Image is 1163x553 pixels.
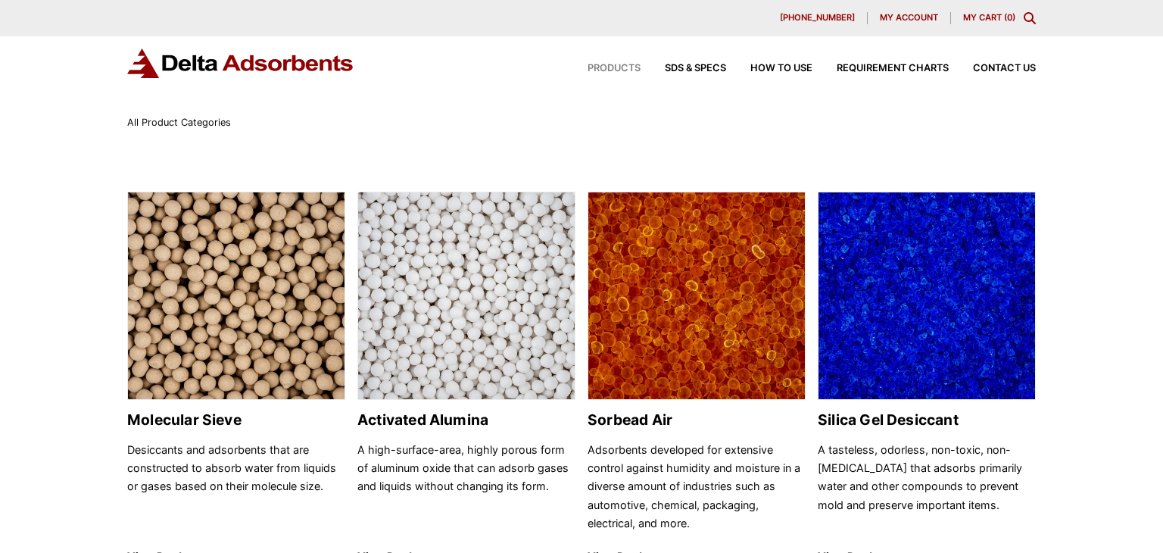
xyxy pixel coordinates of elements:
a: My account [868,12,951,24]
span: SDS & SPECS [665,64,726,73]
a: Products [563,64,641,73]
span: How to Use [750,64,812,73]
a: My Cart (0) [963,12,1015,23]
span: 0 [1007,12,1012,23]
a: Requirement Charts [812,64,949,73]
span: All Product Categories [127,117,231,128]
p: Adsorbents developed for extensive control against humidity and moisture in a diverse amount of i... [588,441,806,533]
p: A tasteless, odorless, non-toxic, non-[MEDICAL_DATA] that adsorbs primarily water and other compo... [818,441,1036,533]
h2: Silica Gel Desiccant [818,411,1036,429]
a: SDS & SPECS [641,64,726,73]
img: Molecular Sieve [128,192,345,401]
span: Products [588,64,641,73]
div: Toggle Modal Content [1024,12,1036,24]
span: My account [880,14,938,22]
a: How to Use [726,64,812,73]
a: Contact Us [949,64,1036,73]
img: Delta Adsorbents [127,48,354,78]
p: Desiccants and adsorbents that are constructed to absorb water from liquids or gases based on the... [127,441,345,533]
img: Activated Alumina [358,192,575,401]
p: A high-surface-area, highly porous form of aluminum oxide that can adsorb gases and liquids witho... [357,441,575,533]
a: [PHONE_NUMBER] [768,12,868,24]
span: Requirement Charts [837,64,949,73]
span: [PHONE_NUMBER] [780,14,855,22]
h2: Activated Alumina [357,411,575,429]
img: Sorbead Air [588,192,805,401]
h2: Sorbead Air [588,411,806,429]
img: Silica Gel Desiccant [818,192,1035,401]
span: Contact Us [973,64,1036,73]
h2: Molecular Sieve [127,411,345,429]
